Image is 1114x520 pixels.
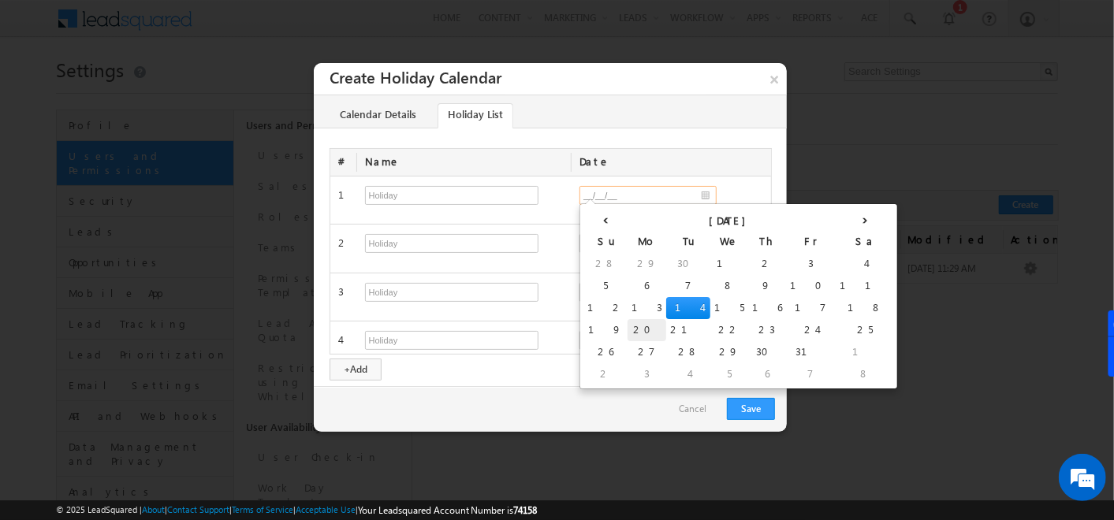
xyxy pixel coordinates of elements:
div: Name [357,149,572,176]
td: 30 [666,253,710,275]
td: 19 [583,319,628,341]
span: 4 [338,332,340,346]
th: Tu [666,231,710,253]
td: 24 [786,319,836,341]
input: Date [579,186,717,205]
div: # [330,149,356,176]
td: 14 [666,297,710,319]
td: 1 [710,253,748,275]
a: Calendar Details [330,103,426,128]
td: 23 [748,319,786,341]
img: d_60004797649_company_0_60004797649 [27,83,66,103]
td: 28 [583,253,628,275]
td: 11 [836,275,894,297]
td: 2 [748,253,786,275]
td: 16 [748,297,786,319]
td: 21 [666,319,710,341]
td: 8 [710,275,748,297]
td: 5 [583,275,628,297]
span: 2 [338,236,349,249]
th: › [836,207,894,231]
a: About [142,504,165,514]
button: × [762,63,788,95]
th: Sa [836,231,894,253]
td: 17 [786,297,836,319]
td: 22 [710,319,748,341]
div: Date [572,149,749,176]
td: 4 [836,253,894,275]
td: 12 [583,297,628,319]
td: 7 [786,363,836,385]
td: 3 [786,253,836,275]
td: 27 [628,341,666,363]
input: Holiday [365,234,538,253]
a: Terms of Service [232,504,293,514]
th: ‹ [583,207,628,231]
td: 28 [666,341,710,363]
td: 6 [748,363,786,385]
a: Contact Support [167,504,229,514]
span: 74158 [514,504,538,516]
td: 13 [628,297,666,319]
a: Acceptable Use [296,504,356,514]
td: 3 [628,363,666,385]
td: 15 [710,297,748,319]
td: 26 [583,341,628,363]
td: 10 [786,275,836,297]
td: 31 [786,341,836,363]
span: © 2025 LeadSquared | | | | | [56,503,538,518]
a: Cancel [679,402,714,416]
span: Your Leadsquared Account Number is [358,504,538,516]
td: 7 [666,275,710,297]
th: We [710,231,748,253]
th: Mo [628,231,666,253]
td: 9 [748,275,786,297]
td: 8 [836,363,894,385]
td: 18 [836,297,894,319]
input: Holiday [365,283,538,302]
td: 29 [710,341,748,363]
td: 5 [710,363,748,385]
td: 30 [748,341,786,363]
span: 1 [338,188,363,201]
h3: Create Holiday Calendar [330,63,787,91]
button: Save [727,398,775,420]
em: Start Chat [214,405,286,426]
th: Su [583,231,628,253]
div: +Add [330,358,382,381]
th: Th [748,231,786,253]
a: Holiday List [438,103,513,128]
td: 6 [628,275,666,297]
th: [DATE] [628,207,836,231]
td: 4 [666,363,710,385]
th: Fr [786,231,836,253]
input: Holiday [365,186,538,205]
td: 2 [583,363,628,385]
td: 29 [628,253,666,275]
input: Holiday [365,331,538,350]
td: 1 [836,341,894,363]
td: 20 [628,319,666,341]
td: 25 [836,319,894,341]
textarea: Type your message and hit 'Enter' [20,146,288,392]
div: Chat with us now [82,83,265,103]
div: Minimize live chat window [259,8,296,46]
span: 3 [338,284,344,297]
